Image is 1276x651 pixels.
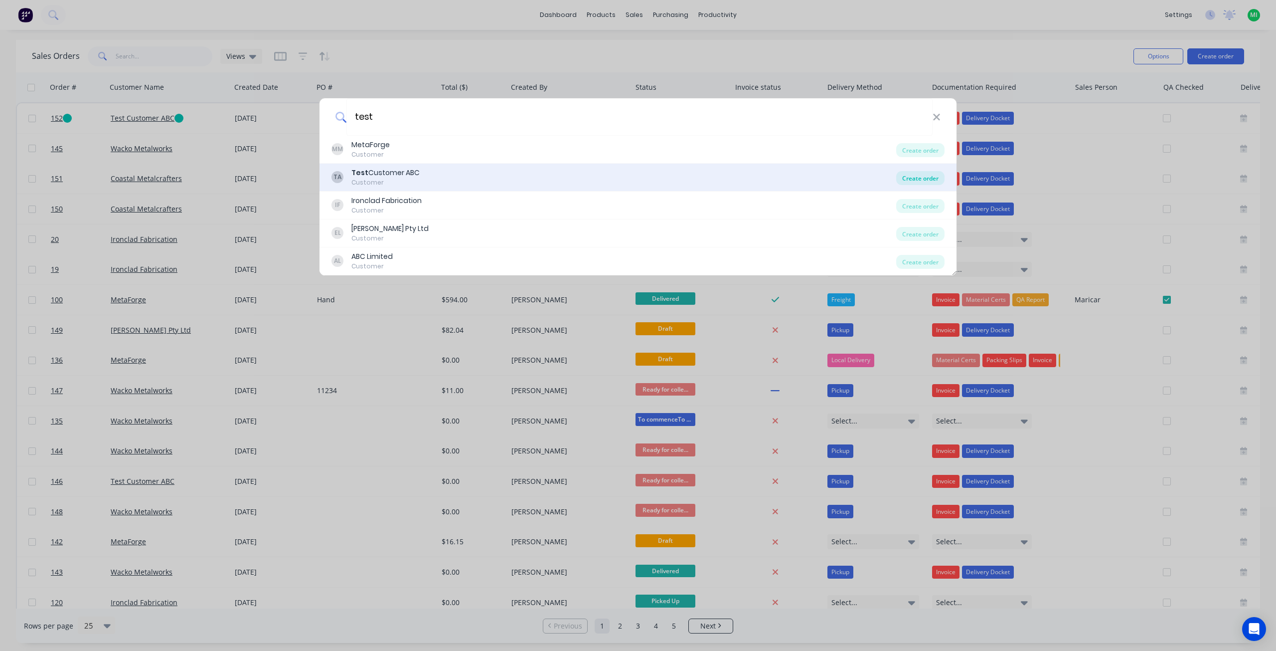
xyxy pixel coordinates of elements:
[351,178,420,187] div: Customer
[896,143,945,157] div: Create order
[896,255,945,269] div: Create order
[351,150,390,159] div: Customer
[331,227,343,239] div: EL
[351,196,422,206] div: Ironclad Fabrication
[331,171,343,183] div: TA
[351,140,390,150] div: MetaForge
[351,251,393,262] div: ABC Limited
[896,171,945,185] div: Create order
[331,199,343,211] div: IF
[346,98,933,136] input: Enter a customer name to create a new order...
[331,255,343,267] div: AL
[1242,617,1266,641] div: Open Intercom Messenger
[331,143,343,155] div: MM
[896,199,945,213] div: Create order
[351,234,429,243] div: Customer
[351,168,420,178] div: Customer ABC
[351,262,393,271] div: Customer
[351,223,429,234] div: [PERSON_NAME] Pty Ltd
[351,206,422,215] div: Customer
[351,168,368,178] b: Test
[896,227,945,241] div: Create order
